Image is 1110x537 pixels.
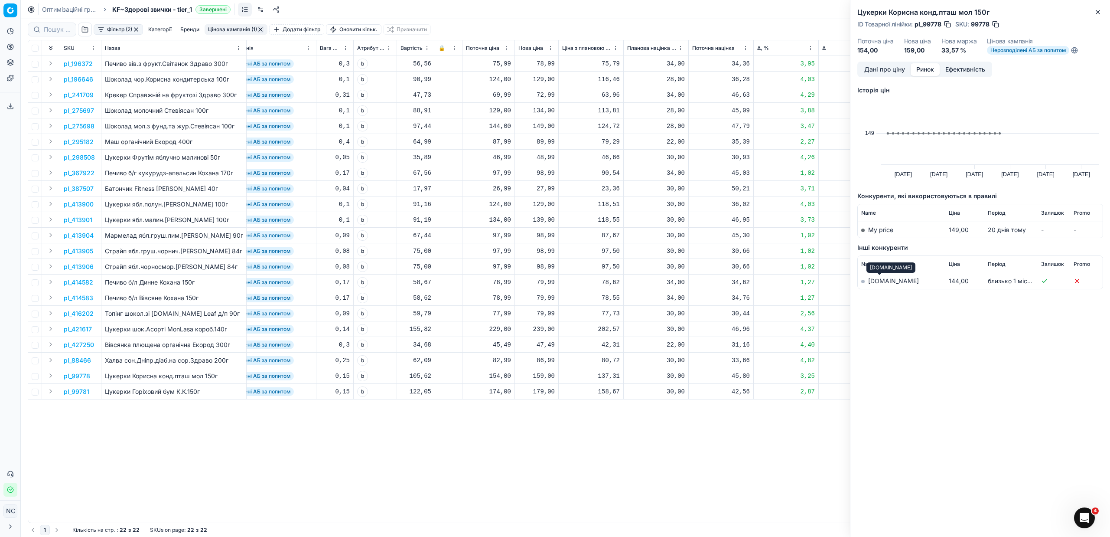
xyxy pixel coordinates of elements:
[692,106,750,115] div: 45,09
[64,75,93,84] button: pl_196646
[987,46,1069,55] span: Нерозподілені АБ за попитом
[112,5,231,14] span: KF~Здорові звички - tier_1Завершені
[1038,222,1070,238] td: -
[859,63,911,76] button: Дані про ціну
[562,75,620,84] div: 116,46
[383,24,431,35] button: Призначити
[627,75,685,84] div: 28,00
[562,138,620,146] div: 79,29
[357,230,368,241] span: b
[518,169,555,177] div: 98,99
[1041,261,1064,268] span: Залишок
[1070,222,1103,238] td: -
[105,59,243,68] p: Печиво вів.з фрукт.Світанок Здраво 300г
[326,24,381,35] button: Оновити кільк.
[466,169,511,177] div: 97,99
[64,372,90,380] button: pl_99778
[692,91,750,99] div: 46,63
[988,210,1006,216] span: Період
[692,216,750,224] div: 46,95
[105,122,243,131] p: Шоколад мол.з фунд.та жур.Стевіясан 100г
[692,231,750,240] div: 45,30
[64,169,94,177] button: pl_367922
[320,106,350,115] div: 0,1
[212,138,294,146] span: Нерозподілені АБ за попитом
[320,216,350,224] div: 0,1
[971,20,990,29] span: 99778
[692,200,750,209] div: 36,02
[105,75,243,84] p: Шоколад чор.Корисна кондитерська 100г
[692,75,750,84] div: 36,28
[46,261,56,272] button: Expand
[320,45,341,52] span: Вага Net
[46,339,56,350] button: Expand
[400,45,423,52] span: Вартість
[518,231,555,240] div: 98,99
[112,5,192,14] span: KF~Здорові звички - tier_1
[518,59,555,68] div: 78,99
[42,5,98,14] a: Оптимізаційні групи
[320,91,350,99] div: 0,31
[757,153,815,162] div: 4,26
[320,247,350,255] div: 0,08
[212,184,294,193] span: Нерозподілені АБ за попитом
[466,216,511,224] div: 134,00
[627,247,685,255] div: 30,00
[200,527,207,534] strong: 22
[857,243,1103,252] h5: Інші конкуренти
[861,261,876,268] span: Name
[46,121,56,131] button: Expand
[64,153,95,162] button: pl_298508
[822,91,880,99] div: 3
[46,89,56,100] button: Expand
[105,231,243,240] p: Мармелад ябл.груш.лим.[PERSON_NAME] 90г
[64,325,92,334] p: pl_421617
[3,504,17,518] button: NC
[857,21,913,27] span: ID Товарної лінійки :
[400,122,431,131] div: 97,44
[46,136,56,147] button: Expand
[64,262,94,271] p: pl_413906
[518,91,555,99] div: 72,99
[320,200,350,209] div: 0,1
[105,153,243,162] p: Цукерки Фрутiм яблучно малинові 50г
[822,169,880,177] div: 1
[757,138,815,146] div: 2,27
[46,370,56,381] button: Expand
[320,138,350,146] div: 0,4
[757,216,815,224] div: 3,73
[269,24,324,35] button: Додати фільтр
[466,45,499,52] span: Поточна ціна
[4,504,17,517] span: NC
[64,387,89,396] button: pl_99781
[518,106,555,115] div: 134,00
[105,216,243,224] p: Цукерки ябл.малин.[PERSON_NAME] 100г
[757,169,815,177] div: 1,02
[627,91,685,99] div: 34,00
[466,138,511,146] div: 87,99
[64,309,94,318] button: pl_416202
[46,183,56,193] button: Expand
[64,278,93,287] button: pl_414582
[988,261,1006,268] span: Період
[320,184,350,193] div: 0,04
[562,153,620,162] div: 46,66
[64,106,94,115] button: pl_275697
[46,355,56,365] button: Expand
[212,231,294,240] span: Нерозподілені АБ за попитом
[357,246,368,256] span: b
[46,230,56,240] button: Expand
[357,45,384,52] span: Атрибут товару
[692,247,750,255] div: 30,66
[212,75,294,84] span: Нерозподілені АБ за попитом
[212,91,294,99] span: Нерозподілені АБ за попитом
[94,24,143,35] button: Фільтр (2)
[400,138,431,146] div: 64,99
[466,247,511,255] div: 97,99
[822,106,880,115] div: 5
[518,153,555,162] div: 48,99
[466,200,511,209] div: 124,00
[64,294,93,302] p: pl_414583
